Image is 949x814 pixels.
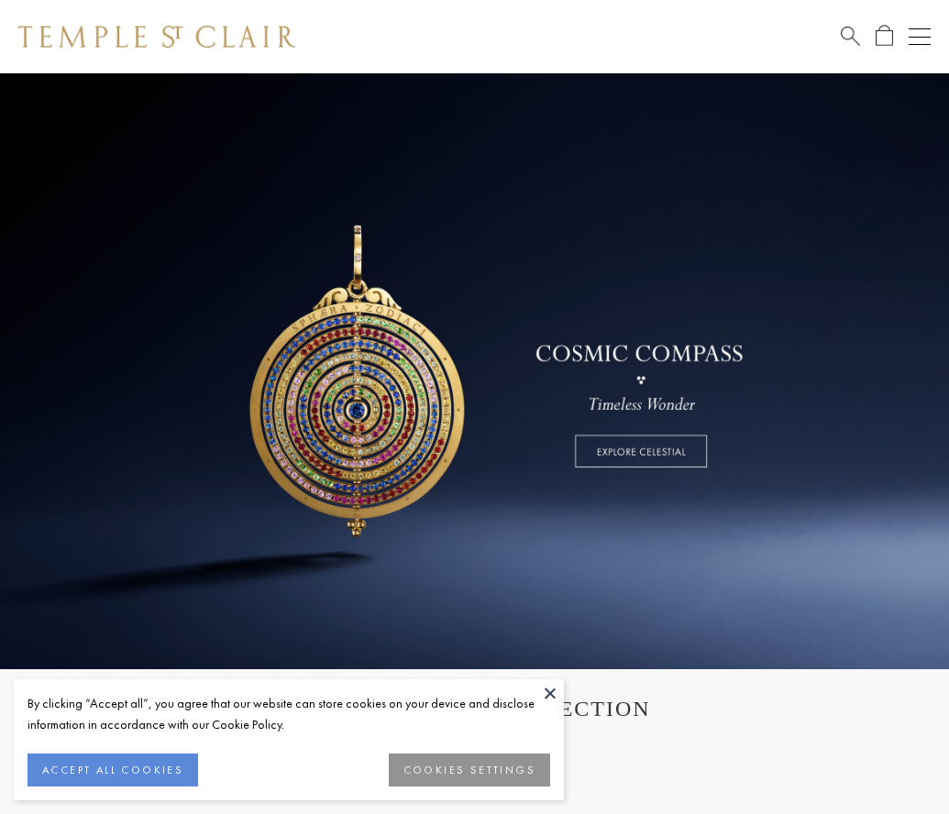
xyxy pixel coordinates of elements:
button: ACCEPT ALL COOKIES [28,753,198,786]
button: COOKIES SETTINGS [389,753,550,786]
img: Temple St. Clair [18,26,295,48]
button: Open navigation [909,26,931,48]
div: By clicking “Accept all”, you agree that our website can store cookies on your device and disclos... [28,693,550,735]
a: Open Shopping Bag [876,25,893,48]
a: Search [841,25,860,48]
